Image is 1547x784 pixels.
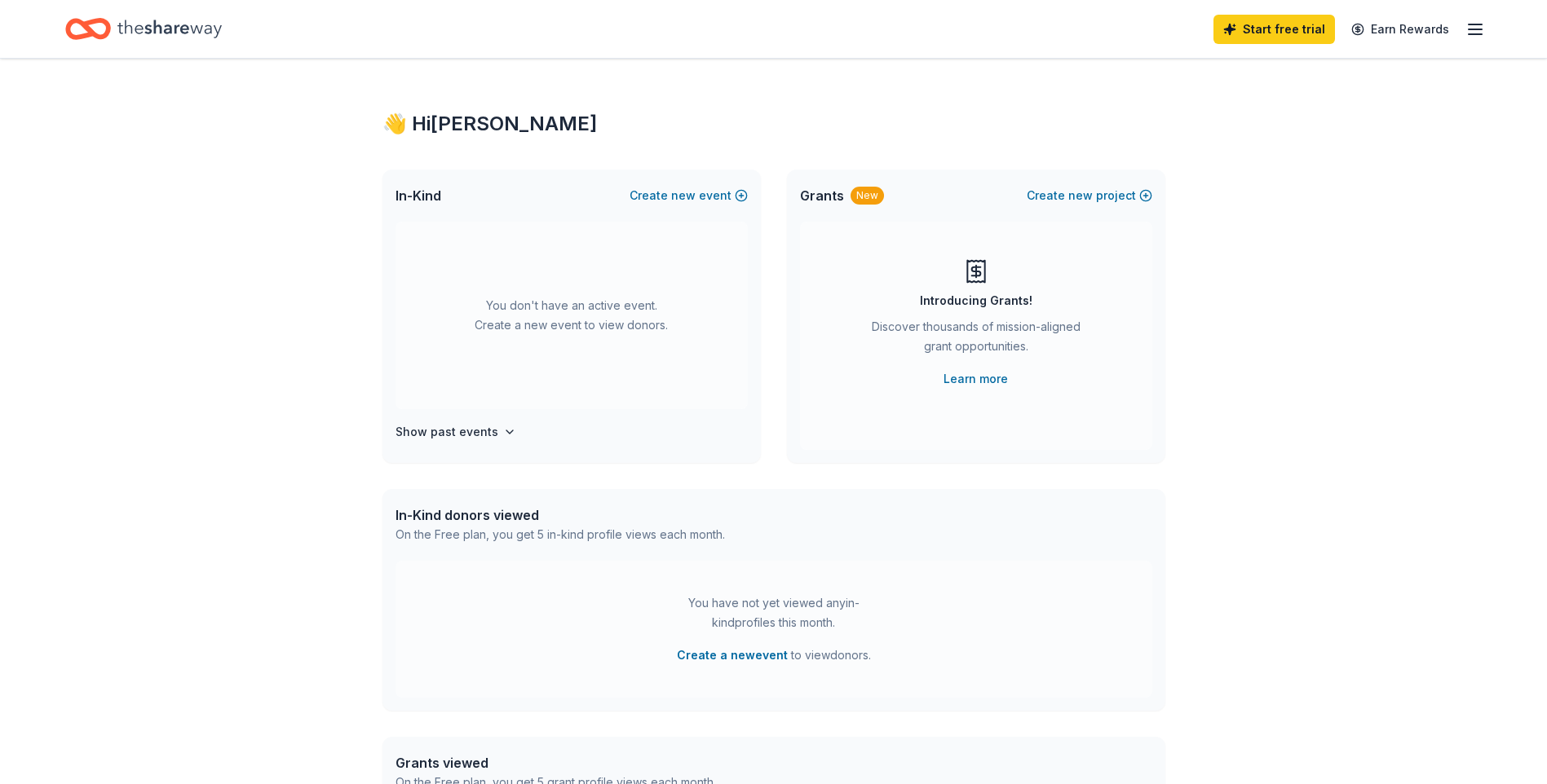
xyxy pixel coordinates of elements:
[677,645,871,665] span: to view donors .
[865,317,1087,363] div: Discover thousands of mission-aligned grant opportunities.
[677,645,788,665] button: Create a newevent
[1068,186,1093,205] span: new
[65,10,222,48] a: Home
[396,186,441,205] span: In-Kind
[1027,186,1152,205] button: Createnewproject
[800,186,844,205] span: Grants
[1213,15,1335,44] a: Start free trial
[382,111,1165,137] div: 👋 Hi [PERSON_NAME]
[944,369,1008,389] a: Learn more
[396,505,725,525] div: In-Kind donors viewed
[671,186,696,205] span: new
[396,753,716,773] div: Grants viewed
[920,291,1032,311] div: Introducing Grants!
[630,186,748,205] button: Createnewevent
[851,187,884,205] div: New
[396,222,748,409] div: You don't have an active event. Create a new event to view donors.
[672,593,876,632] div: You have not yet viewed any in-kind profiles this month.
[1341,15,1459,44] a: Earn Rewards
[396,422,516,442] button: Show past events
[396,525,725,544] div: On the Free plan, you get 5 in-kind profile views each month.
[396,422,498,442] h4: Show past events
